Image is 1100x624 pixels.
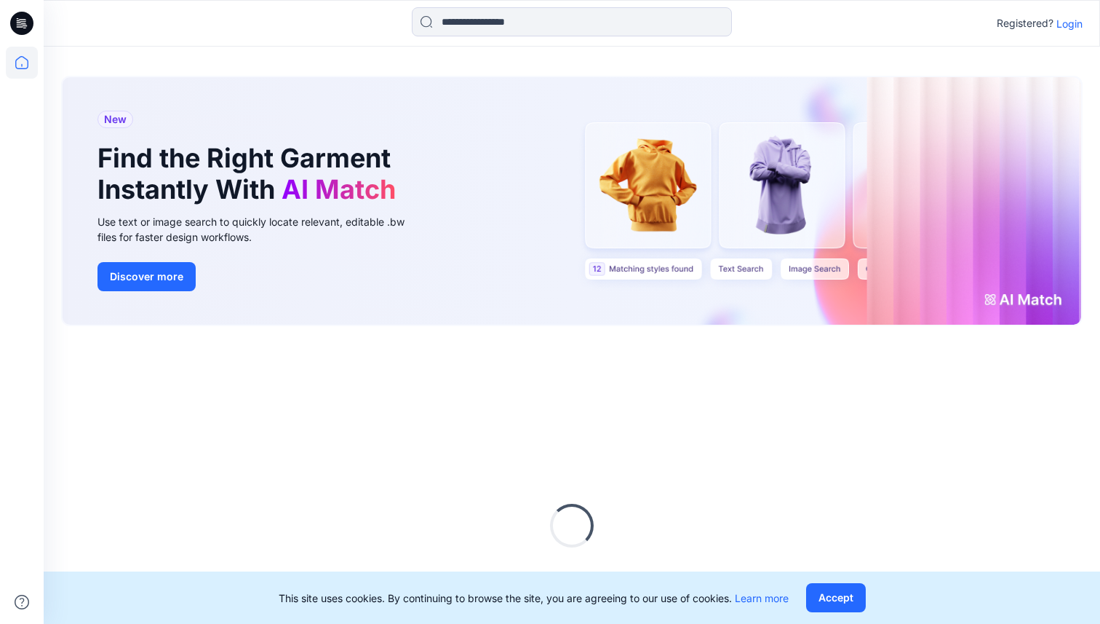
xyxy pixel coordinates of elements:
[97,214,425,245] div: Use text or image search to quickly locate relevant, editable .bw files for faster design workflows.
[1056,16,1083,31] p: Login
[282,173,396,205] span: AI Match
[806,583,866,612] button: Accept
[97,262,196,291] button: Discover more
[735,592,789,604] a: Learn more
[997,15,1053,32] p: Registered?
[97,143,403,205] h1: Find the Right Garment Instantly With
[279,591,789,606] p: This site uses cookies. By continuing to browse the site, you are agreeing to our use of cookies.
[104,111,127,128] span: New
